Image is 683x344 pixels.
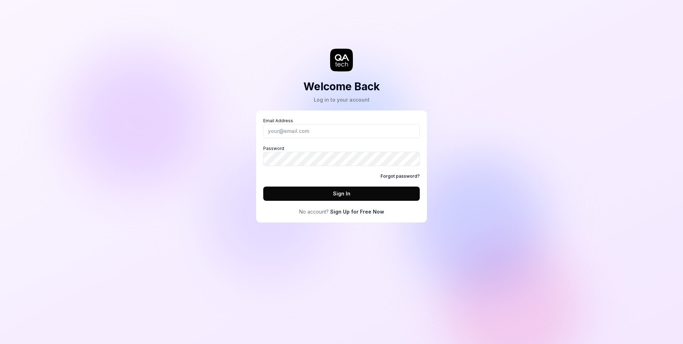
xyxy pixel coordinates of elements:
[303,79,380,95] h2: Welcome Back
[330,208,384,215] a: Sign Up for Free Now
[263,145,420,166] label: Password
[263,118,420,138] label: Email Address
[263,152,420,166] input: Password
[299,208,329,215] span: No account?
[303,96,380,103] div: Log in to your account
[263,187,420,201] button: Sign In
[263,124,420,138] input: Email Address
[381,173,420,179] a: Forgot password?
